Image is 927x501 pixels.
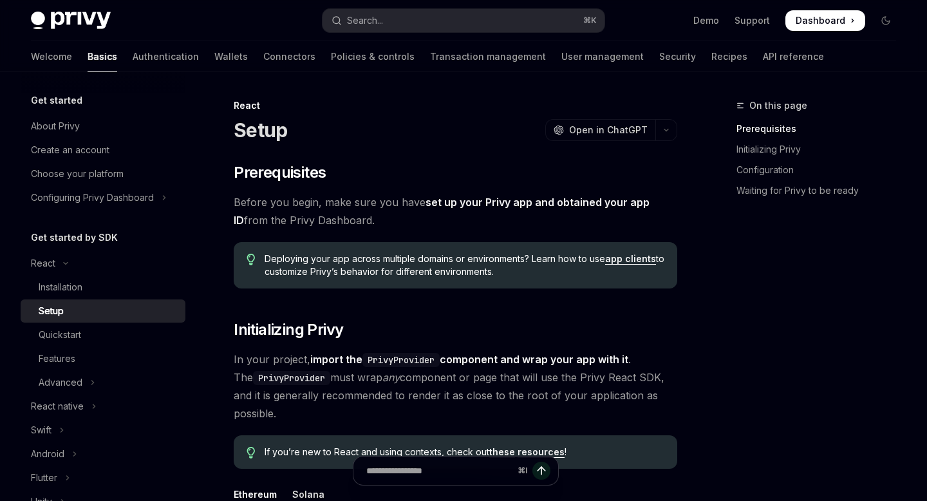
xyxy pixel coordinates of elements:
[430,41,546,72] a: Transaction management
[265,446,664,458] span: If you’re new to React and using contexts, check out !
[310,353,628,366] strong: import the component and wrap your app with it
[331,41,415,72] a: Policies & controls
[323,9,604,32] button: Open search
[736,180,906,201] a: Waiting for Privy to be ready
[31,118,80,134] div: About Privy
[21,162,185,185] a: Choose your platform
[234,99,677,112] div: React
[21,442,185,466] button: Toggle Android section
[234,196,650,227] a: set up your Privy app and obtained your app ID
[693,14,719,27] a: Demo
[659,41,696,72] a: Security
[561,41,644,72] a: User management
[234,350,677,422] span: In your project, . The must wrap component or page that will use the Privy React SDK, and it is g...
[749,98,807,113] span: On this page
[532,462,550,480] button: Send message
[21,186,185,209] button: Toggle Configuring Privy Dashboard section
[31,41,72,72] a: Welcome
[362,353,440,367] code: PrivyProvider
[234,319,343,340] span: Initializing Privy
[31,93,82,108] h5: Get started
[88,41,117,72] a: Basics
[366,457,512,485] input: Ask a question...
[489,446,515,458] a: these
[234,193,677,229] span: Before you begin, make sure you have from the Privy Dashboard.
[21,299,185,323] a: Setup
[21,395,185,418] button: Toggle React native section
[21,466,185,489] button: Toggle Flutter section
[31,256,55,271] div: React
[736,118,906,139] a: Prerequisites
[234,162,326,183] span: Prerequisites
[735,14,770,27] a: Support
[31,190,154,205] div: Configuring Privy Dashboard
[21,138,185,162] a: Create an account
[31,399,84,414] div: React native
[253,371,330,385] code: PrivyProvider
[382,371,400,384] em: any
[234,118,287,142] h1: Setup
[214,41,248,72] a: Wallets
[545,119,655,141] button: Open in ChatGPT
[39,303,64,319] div: Setup
[785,10,865,31] a: Dashboard
[21,252,185,275] button: Toggle React section
[518,446,565,458] a: resources
[133,41,199,72] a: Authentication
[263,41,315,72] a: Connectors
[21,371,185,394] button: Toggle Advanced section
[31,12,111,30] img: dark logo
[31,470,57,486] div: Flutter
[711,41,747,72] a: Recipes
[265,252,664,278] span: Deploying your app across multiple domains or environments? Learn how to use to customize Privy’s...
[583,15,597,26] span: ⌘ K
[31,142,109,158] div: Create an account
[21,347,185,370] a: Features
[796,14,845,27] span: Dashboard
[605,253,656,265] a: app clients
[247,447,256,458] svg: Tip
[876,10,896,31] button: Toggle dark mode
[39,279,82,295] div: Installation
[763,41,824,72] a: API reference
[21,323,185,346] a: Quickstart
[39,351,75,366] div: Features
[31,166,124,182] div: Choose your platform
[39,375,82,390] div: Advanced
[21,115,185,138] a: About Privy
[736,160,906,180] a: Configuration
[39,327,81,343] div: Quickstart
[247,254,256,265] svg: Tip
[21,276,185,299] a: Installation
[31,422,51,438] div: Swift
[21,419,185,442] button: Toggle Swift section
[31,446,64,462] div: Android
[736,139,906,160] a: Initializing Privy
[347,13,383,28] div: Search...
[569,124,648,137] span: Open in ChatGPT
[31,230,118,245] h5: Get started by SDK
